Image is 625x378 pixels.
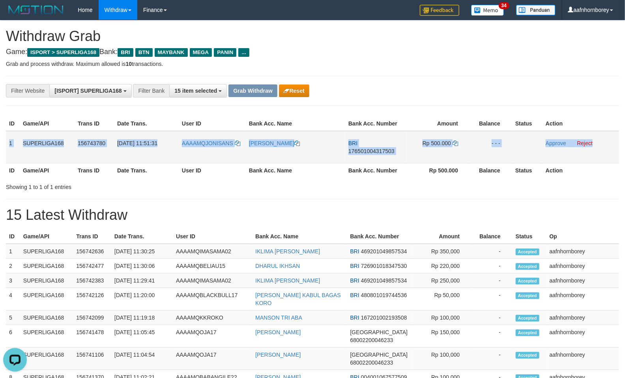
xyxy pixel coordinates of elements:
[279,84,309,97] button: Reset
[361,248,407,254] span: Copy 469201049857534 to clipboard
[111,325,173,348] td: [DATE] 11:05:45
[472,259,513,273] td: -
[472,288,513,311] td: -
[27,48,99,57] span: ISPORT > SUPERLIGA168
[411,273,472,288] td: Rp 250,000
[6,28,619,44] h1: Withdraw Grab
[350,337,393,343] span: Copy 68002200046233 to clipboard
[20,288,73,311] td: SUPERLIGA168
[546,140,566,146] a: Approve
[174,88,217,94] span: 15 item selected
[472,325,513,348] td: -
[546,348,619,370] td: aafnhornborey
[133,84,169,97] div: Filter Bank
[179,163,246,178] th: User ID
[411,229,472,244] th: Amount
[155,48,188,57] span: MAYBANK
[20,116,75,131] th: Game/API
[20,244,73,259] td: SUPERLIGA168
[361,314,407,321] span: Copy 167201002193508 to clipboard
[173,259,252,273] td: AAAAMQBELIAU15
[361,277,407,284] span: Copy 469201049857534 to clipboard
[249,140,300,146] a: [PERSON_NAME]
[546,288,619,311] td: aafnhornborey
[6,229,20,244] th: ID
[546,311,619,325] td: aafnhornborey
[73,259,111,273] td: 156742477
[20,273,73,288] td: SUPERLIGA168
[114,163,179,178] th: Date Trans.
[350,329,408,335] span: [GEOGRAPHIC_DATA]
[173,288,252,311] td: AAAAMQBLACKBULL17
[173,325,252,348] td: AAAAMQOJA17
[411,348,472,370] td: Rp 100,000
[238,48,249,57] span: ...
[118,48,133,57] span: BRI
[406,163,470,178] th: Rp 500.000
[350,352,408,358] span: [GEOGRAPHIC_DATA]
[499,2,509,9] span: 34
[546,229,619,244] th: Op
[472,348,513,370] td: -
[361,263,407,269] span: Copy 726901018347530 to clipboard
[3,3,27,27] button: Open LiveChat chat widget
[135,48,153,57] span: BTN
[516,263,539,270] span: Accepted
[6,180,254,191] div: Showing 1 to 1 of 1 entries
[6,163,20,178] th: ID
[6,311,20,325] td: 5
[423,140,451,146] span: Rp 500.000
[111,311,173,325] td: [DATE] 11:19:18
[516,5,556,15] img: panduan.png
[516,329,539,336] span: Accepted
[512,116,543,131] th: Status
[173,348,252,370] td: AAAAMQOJA17
[516,315,539,322] span: Accepted
[6,60,619,68] p: Grab and process withdraw. Maximum allowed is transactions.
[411,288,472,311] td: Rp 50,000
[20,348,73,370] td: SUPERLIGA168
[20,229,73,244] th: Game/API
[173,229,252,244] th: User ID
[173,311,252,325] td: AAAAMQKKROKO
[345,163,406,178] th: Bank Acc. Number
[361,292,407,298] span: Copy 480801019744536 to clipboard
[75,163,114,178] th: Trans ID
[111,229,173,244] th: Date Trans.
[78,140,105,146] span: 156743780
[470,116,512,131] th: Balance
[228,84,277,97] button: Grab Withdraw
[20,163,75,178] th: Game/API
[411,244,472,259] td: Rp 350,000
[406,116,470,131] th: Amount
[6,273,20,288] td: 3
[345,116,406,131] th: Bank Acc. Number
[453,140,458,146] a: Copy 500000 to clipboard
[117,140,157,146] span: [DATE] 11:51:31
[20,259,73,273] td: SUPERLIGA168
[6,207,619,223] h1: 15 Latest Withdraw
[6,48,619,56] h4: Game: Bank:
[182,140,240,146] a: AAAAMQJONISANS
[255,314,302,321] a: MANSON TRI ABA
[255,292,341,306] a: [PERSON_NAME] KABUL BAGAS KORO
[214,48,236,57] span: PANIN
[73,348,111,370] td: 156741106
[546,325,619,348] td: aafnhornborey
[577,140,593,146] a: Reject
[54,88,122,94] span: [ISPORT] SUPERLIGA168
[472,311,513,325] td: -
[350,314,359,321] span: BRI
[73,311,111,325] td: 156742099
[111,288,173,311] td: [DATE] 11:20:00
[20,311,73,325] td: SUPERLIGA168
[49,84,131,97] button: [ISPORT] SUPERLIGA168
[190,48,212,57] span: MEGA
[472,244,513,259] td: -
[6,84,49,97] div: Filter Website
[546,273,619,288] td: aafnhornborey
[470,163,512,178] th: Balance
[546,244,619,259] td: aafnhornborey
[471,5,504,16] img: Button%20Memo.svg
[73,325,111,348] td: 156741478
